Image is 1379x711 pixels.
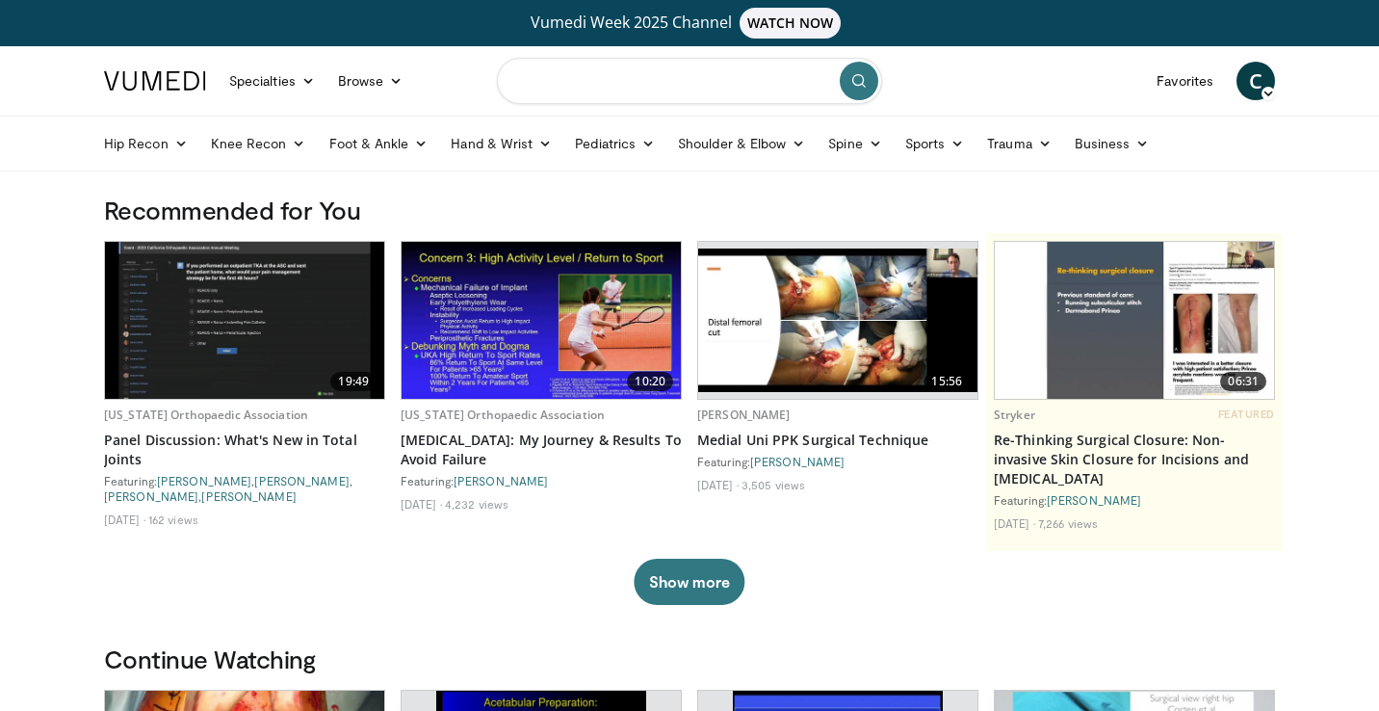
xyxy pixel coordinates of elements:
[104,195,1275,225] h3: Recommended for You
[976,124,1063,163] a: Trauma
[1218,408,1275,421] span: FEATURED
[104,407,308,423] a: [US_STATE] Orthopaedic Association
[894,124,976,163] a: Sports
[697,431,978,450] a: Medial Uni PPK Surgical Technique
[1038,515,1098,531] li: 7,266 views
[105,242,384,399] img: ccc24972-9600-4baa-a65e-588250812ded.620x360_q85_upscale.jpg
[104,71,206,91] img: VuMedi Logo
[497,58,882,104] input: Search topics, interventions
[402,242,681,399] a: 10:20
[995,242,1274,399] img: f1f532c3-0ef6-42d5-913a-00ff2bbdb663.620x360_q85_upscale.jpg
[254,474,349,487] a: [PERSON_NAME]
[697,454,978,469] div: Featuring:
[1047,493,1141,507] a: [PERSON_NAME]
[817,124,893,163] a: Spine
[330,372,377,391] span: 19:49
[157,474,251,487] a: [PERSON_NAME]
[742,477,805,492] li: 3,505 views
[104,644,1275,674] h3: Continue Watching
[697,407,791,423] a: [PERSON_NAME]
[199,124,318,163] a: Knee Recon
[994,431,1275,488] a: Re-Thinking Surgical Closure: Non-invasive Skin Closure for Incisions and [MEDICAL_DATA]
[1236,62,1275,100] a: C
[402,242,681,399] img: 96cc2583-08ec-4ecc-bcc5-b0da979cce6a.620x360_q85_upscale.jpg
[104,431,385,469] a: Panel Discussion: What's New in Total Joints
[740,8,842,39] span: WATCH NOW
[92,124,199,163] a: Hip Recon
[1063,124,1161,163] a: Business
[201,489,296,503] a: [PERSON_NAME]
[666,124,817,163] a: Shoulder & Elbow
[1145,62,1225,100] a: Favorites
[439,124,563,163] a: Hand & Wrist
[563,124,666,163] a: Pediatrics
[698,242,977,399] a: 15:56
[104,489,198,503] a: [PERSON_NAME]
[697,477,739,492] li: [DATE]
[401,431,682,469] a: [MEDICAL_DATA]: My Journey & Results To Avoid Failure
[148,512,198,527] li: 162 views
[104,473,385,504] div: Featuring: , , ,
[634,559,744,605] button: Show more
[401,473,682,488] div: Featuring:
[627,372,673,391] span: 10:20
[994,515,1035,531] li: [DATE]
[318,124,440,163] a: Foot & Ankle
[218,62,326,100] a: Specialties
[750,455,845,468] a: [PERSON_NAME]
[1220,372,1266,391] span: 06:31
[924,372,970,391] span: 15:56
[454,474,548,487] a: [PERSON_NAME]
[105,242,384,399] a: 19:49
[326,62,415,100] a: Browse
[995,242,1274,399] a: 06:31
[445,496,508,512] li: 4,232 views
[107,8,1272,39] a: Vumedi Week 2025 ChannelWATCH NOW
[401,496,442,512] li: [DATE]
[994,492,1275,508] div: Featuring:
[994,407,1035,423] a: Stryker
[401,407,605,423] a: [US_STATE] Orthopaedic Association
[104,512,145,527] li: [DATE]
[698,249,977,391] img: 80405c95-6aea-4cda-9869-70f6c93ce453.620x360_q85_upscale.jpg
